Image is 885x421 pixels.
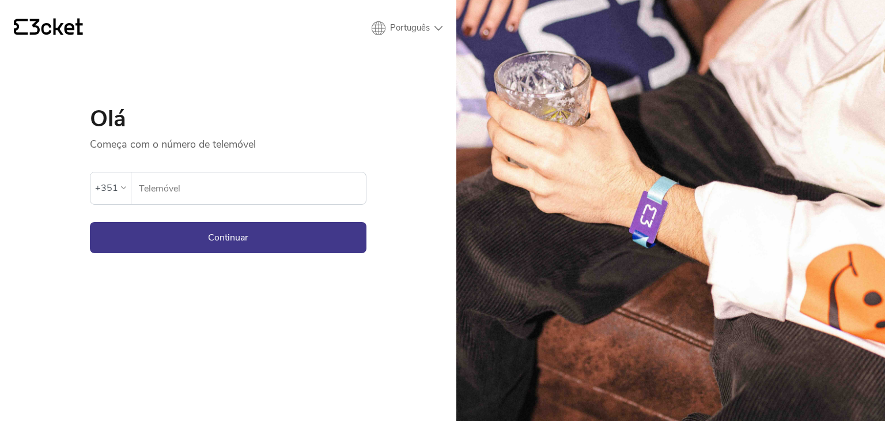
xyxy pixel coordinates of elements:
div: +351 [95,179,118,197]
button: Continuar [90,222,366,253]
label: Telemóvel [131,172,366,205]
p: Começa com o número de telemóvel [90,130,366,151]
g: {' '} [14,19,28,35]
a: {' '} [14,18,83,38]
h1: Olá [90,107,366,130]
input: Telemóvel [138,172,366,204]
